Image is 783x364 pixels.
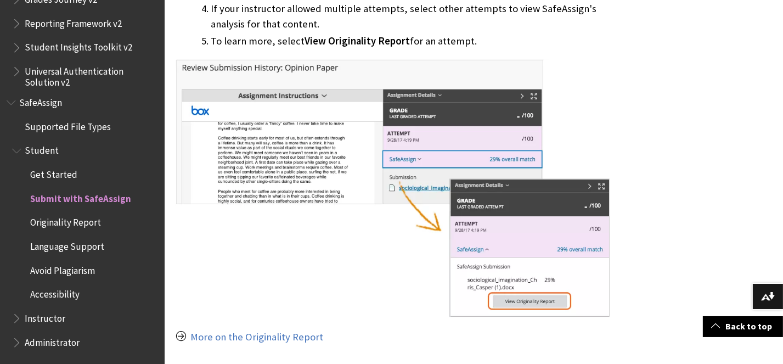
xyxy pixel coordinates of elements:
span: Reporting Framework v2 [25,14,122,29]
nav: Book outline for Blackboard SafeAssign [7,93,158,351]
a: More on the Originality Report [190,331,323,344]
span: Student Insights Toolkit v2 [25,38,132,53]
span: Instructor [25,309,65,324]
span: Student [25,142,59,156]
span: View Originality Report [305,35,410,47]
a: Back to top [703,316,783,337]
span: Accessibility [30,285,80,300]
span: Avoid Plagiarism [30,261,95,276]
span: Supported File Types [25,117,111,132]
span: Get Started [30,165,77,180]
span: SafeAssign [19,93,62,108]
span: Originality Report [30,214,101,228]
li: If your instructor allowed multiple attempts, select other attempts to view SafeAssign's analysis... [211,1,610,32]
span: Universal Authentication Solution v2 [25,62,157,88]
li: To learn more, select for an attempt. [211,33,610,49]
span: Language Support [30,237,104,252]
span: Administrator [25,333,80,348]
span: Submit with SafeAssign [30,189,131,204]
